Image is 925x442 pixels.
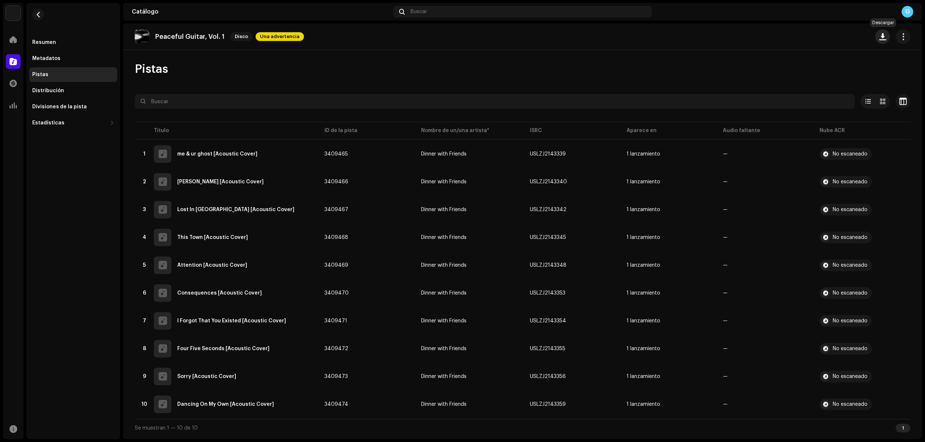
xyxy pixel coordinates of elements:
div: Lost In Japan [Acoustic Cover] [177,207,294,212]
re-m-nav-item: Divisiones de la pista [29,100,117,114]
div: I Forgot That You Existed [Acoustic Cover] [177,318,286,323]
div: Four Five Seconds [Acoustic Cover] [177,346,270,351]
span: 1 lanzamiento [627,263,712,268]
div: Dinner with Friends [421,374,467,379]
div: 1 [896,424,910,432]
div: No escaneado [833,374,868,379]
span: 1 lanzamiento [627,179,712,184]
span: 1 lanzamiento [627,346,712,351]
span: 3409468 [324,235,348,240]
span: Pistas [135,62,168,76]
span: Se muestran 1 — 10 de 10 [135,426,198,431]
re-a-table-badge: — [723,235,808,240]
re-a-table-badge: — [723,179,808,184]
span: 1 lanzamiento [627,318,712,323]
span: 3409465 [324,151,348,157]
div: 1 lanzamiento [627,151,660,157]
p: Peaceful Guitar, Vol. 1 [155,33,224,41]
div: Dinner with Friends [421,402,467,407]
span: Dinner with Friends [421,291,518,296]
div: No escaneado [833,207,868,212]
div: Dinner with Friends [421,263,467,268]
re-m-nav-item: Resumen [29,35,117,50]
div: USLZJ2143355 [530,346,565,351]
re-m-nav-dropdown: Estadísticas [29,116,117,130]
re-m-nav-item: Metadatos [29,51,117,66]
div: Dinner with Friends [421,346,467,351]
re-a-table-badge: — [723,207,808,212]
re-a-table-badge: — [723,346,808,351]
input: Buscar [135,94,855,109]
div: Sorry [Acoustic Cover] [177,374,236,379]
img: fd0e51b3-a6cc-4a69-974e-c1cc4f956202 [135,29,149,44]
div: Dancing On My Own [Acoustic Cover] [177,402,274,407]
div: G [902,6,913,18]
div: Pistas [32,72,48,78]
div: USLZJ2143348 [530,263,566,268]
span: Dinner with Friends [421,402,518,407]
img: 297a105e-aa6c-4183-9ff4-27133c00f2e2 [6,6,21,20]
re-a-table-badge: — [723,402,808,407]
span: 1 lanzamiento [627,207,712,212]
div: Catálogo [132,9,390,15]
div: No escaneado [833,179,868,184]
re-a-table-badge: — [723,318,808,323]
div: No escaneado [833,346,868,351]
span: 3409467 [324,207,348,212]
div: USLZJ2143339 [530,151,566,157]
div: Metadatos [32,56,60,61]
span: Dinner with Friends [421,235,518,240]
span: Dinner with Friends [421,207,518,212]
div: 1 lanzamiento [627,235,660,240]
div: USLZJ2143342 [530,207,566,212]
span: Dinner with Friends [421,346,518,351]
div: No escaneado [833,318,868,323]
span: 3409466 [324,179,348,184]
div: USLZJ2143353 [530,291,565,296]
span: Buscar [411,9,427,15]
div: Consequences [Acoustic Cover] [177,291,262,296]
div: 1 lanzamiento [627,207,660,212]
div: Divisiones de la pista [32,104,87,110]
div: 1 lanzamiento [627,291,660,296]
div: This Town [Acoustic Cover] [177,235,248,240]
span: 1 lanzamiento [627,374,712,379]
span: 1 lanzamiento [627,235,712,240]
div: USLZJ2143359 [530,402,566,407]
div: 1 lanzamiento [627,179,660,184]
span: Dinner with Friends [421,263,518,268]
div: No escaneado [833,402,868,407]
div: No escaneado [833,151,868,157]
div: USLZJ2143356 [530,374,566,379]
span: 1 lanzamiento [627,151,712,157]
div: 1 lanzamiento [627,402,660,407]
div: Distribución [32,88,64,94]
div: No escaneado [833,291,868,296]
span: Dinner with Friends [421,151,518,157]
div: Dinner with Friends [421,291,467,296]
div: 1 lanzamiento [627,318,660,323]
div: Roxanne [Acoustic Cover] [177,179,264,184]
span: 1 lanzamiento [627,402,712,407]
re-m-nav-item: Distribución [29,83,117,98]
span: 3409472 [324,346,348,351]
div: 1 lanzamiento [627,263,660,268]
re-a-table-badge: — [723,151,808,157]
re-m-nav-item: Pistas [29,67,117,82]
re-a-table-badge: — [723,374,808,379]
span: Dinner with Friends [421,318,518,323]
span: Una advertencia [256,32,304,41]
div: Estadísticas [32,120,64,126]
div: Dinner with Friends [421,151,467,157]
div: me & ur ghost [Acoustic Cover] [177,151,257,157]
span: 3409473 [324,374,348,379]
span: 3409470 [324,291,349,296]
div: USLZJ2143354 [530,318,566,323]
div: Dinner with Friends [421,318,467,323]
div: USLZJ2143345 [530,235,566,240]
div: Dinner with Friends [421,179,467,184]
span: 3409469 [324,263,348,268]
div: Dinner with Friends [421,207,467,212]
span: Disco [230,32,253,41]
span: 3409471 [324,318,347,323]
